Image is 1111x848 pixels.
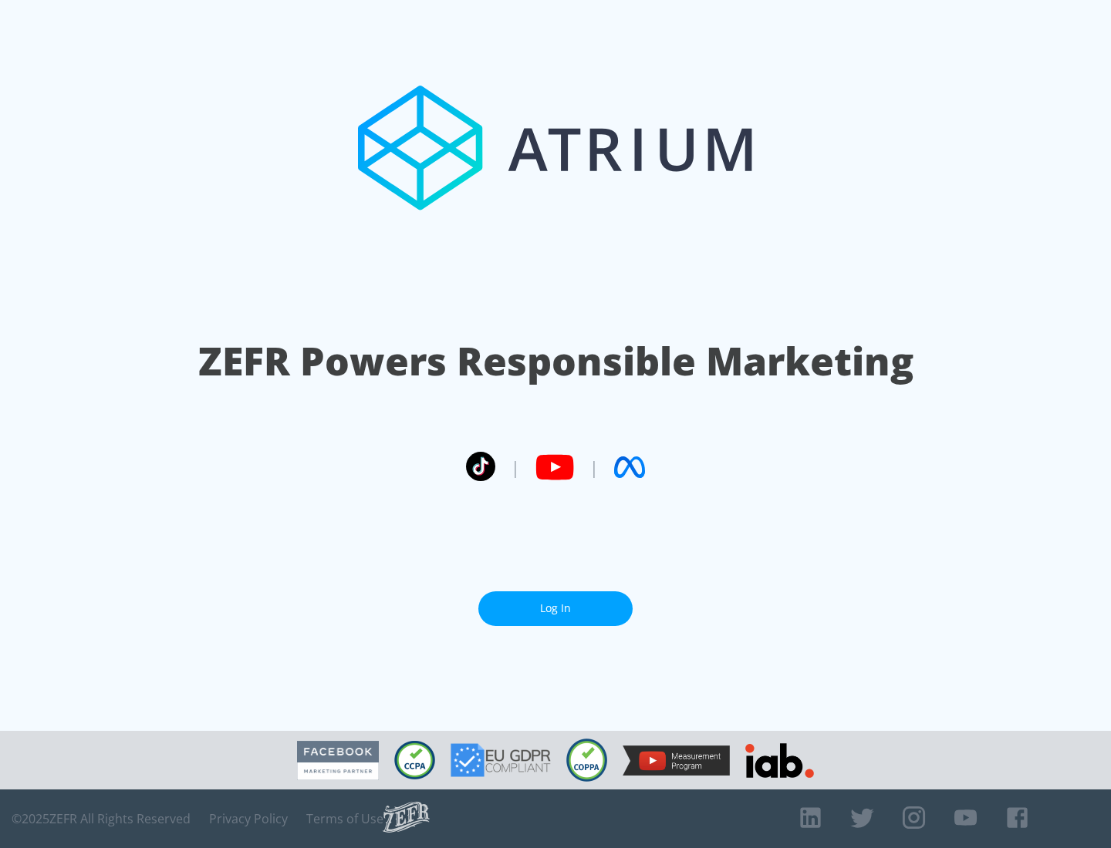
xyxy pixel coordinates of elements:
img: CCPA Compliant [394,741,435,779]
img: IAB [745,743,814,778]
a: Privacy Policy [209,811,288,826]
span: © 2025 ZEFR All Rights Reserved [12,811,191,826]
h1: ZEFR Powers Responsible Marketing [198,335,913,388]
img: COPPA Compliant [566,739,607,782]
img: GDPR Compliant [451,743,551,777]
a: Log In [478,591,633,626]
img: YouTube Measurement Program [623,745,730,776]
a: Terms of Use [306,811,383,826]
span: | [589,456,599,479]
img: Facebook Marketing Partner [297,741,379,780]
span: | [511,456,520,479]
